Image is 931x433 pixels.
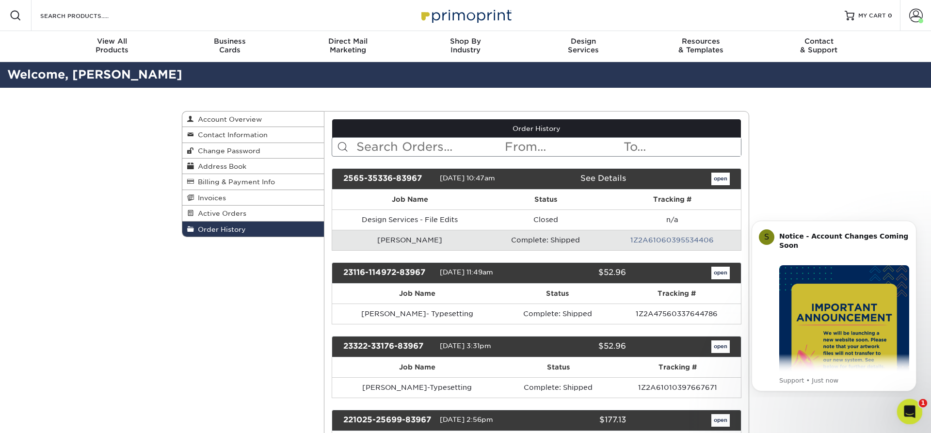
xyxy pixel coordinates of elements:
[194,131,268,139] span: Contact Information
[614,357,741,377] th: Tracking #
[642,37,760,46] span: Resources
[529,267,633,279] div: $52.96
[332,284,503,304] th: Job Name
[336,340,440,353] div: 23322-33176-83967
[53,37,171,54] div: Products
[440,342,491,350] span: [DATE] 3:31pm
[171,31,289,62] a: BusinessCards
[502,357,614,377] th: Status
[336,414,440,427] div: 221025-25699-83967
[888,12,892,19] span: 0
[39,10,134,21] input: SEARCH PRODUCTS.....
[858,12,886,20] span: MY CART
[53,31,171,62] a: View AllProducts
[289,37,407,46] span: Direct Mail
[336,267,440,279] div: 23116-114972-83967
[194,147,260,155] span: Change Password
[182,143,324,159] a: Change Password
[355,138,504,156] input: Search Orders...
[524,31,642,62] a: DesignServices
[642,37,760,54] div: & Templates
[407,37,525,54] div: Industry
[332,209,488,230] td: Design Services - File Edits
[182,206,324,221] a: Active Orders
[711,414,730,427] a: open
[711,267,730,279] a: open
[502,284,612,304] th: Status
[194,115,262,123] span: Account Overview
[332,119,741,138] a: Order History
[604,209,741,230] td: n/a
[171,37,289,46] span: Business
[760,37,878,46] span: Contact
[488,209,604,230] td: Closed
[612,304,741,324] td: 1Z2A47560337644786
[182,174,324,190] a: Billing & Payment Info
[642,31,760,62] a: Resources& Templates
[182,127,324,143] a: Contact Information
[417,5,514,26] img: Primoprint
[194,178,275,186] span: Billing & Payment Info
[630,236,714,244] a: 1Z2A61060395534406
[332,357,502,377] th: Job Name
[182,190,324,206] a: Invoices
[289,37,407,54] div: Marketing
[53,37,171,46] span: View All
[289,31,407,62] a: Direct MailMarketing
[182,222,324,237] a: Order History
[194,225,246,233] span: Order History
[194,162,246,170] span: Address Book
[711,173,730,185] a: open
[711,340,730,353] a: open
[897,399,923,425] iframe: Intercom live chat
[440,416,493,423] span: [DATE] 2:56pm
[524,37,642,54] div: Services
[407,31,525,62] a: Shop ByIndustry
[919,399,928,408] span: 1
[502,304,612,324] td: Complete: Shipped
[760,31,878,62] a: Contact& Support
[488,230,604,250] td: Complete: Shipped
[440,268,493,276] span: [DATE] 11:49am
[194,194,226,202] span: Invoices
[737,212,931,397] iframe: Intercom notifications message
[332,377,502,398] td: [PERSON_NAME]-Typesetting
[580,174,626,183] a: See Details
[182,112,324,127] a: Account Overview
[614,377,741,398] td: 1Z2A61010397667671
[182,159,324,174] a: Address Book
[502,377,614,398] td: Complete: Shipped
[194,209,246,217] span: Active Orders
[604,190,741,209] th: Tracking #
[623,138,741,156] input: To...
[612,284,741,304] th: Tracking #
[524,37,642,46] span: Design
[529,414,633,427] div: $177.13
[529,340,633,353] div: $52.96
[488,190,604,209] th: Status
[332,304,503,324] td: [PERSON_NAME]- Typesetting
[336,173,440,185] div: 2565-35336-83967
[332,230,488,250] td: [PERSON_NAME]
[332,190,488,209] th: Job Name
[440,174,495,182] span: [DATE] 10:47am
[760,37,878,54] div: & Support
[171,37,289,54] div: Cards
[407,37,525,46] span: Shop By
[504,138,622,156] input: From...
